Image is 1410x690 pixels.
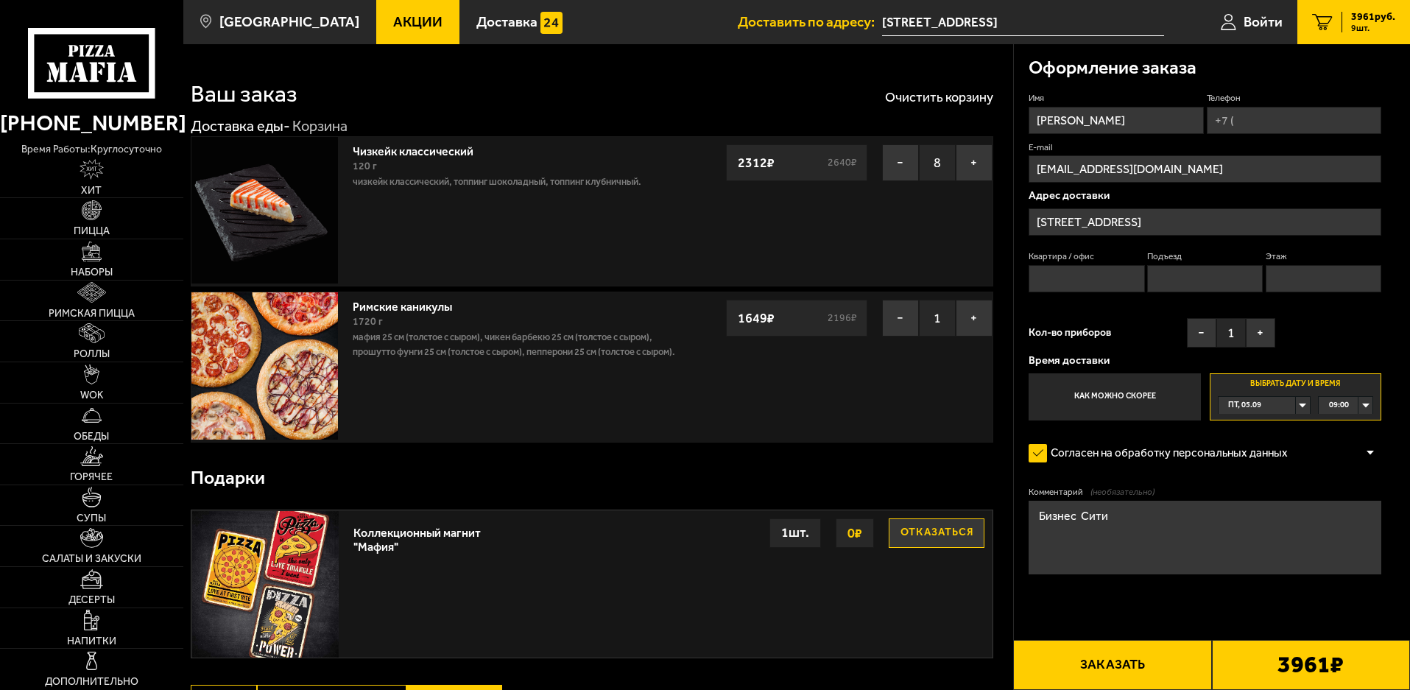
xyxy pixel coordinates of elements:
span: 1 [919,300,956,337]
input: Имя [1029,107,1203,134]
div: Коллекционный магнит "Мафия" [353,518,490,554]
span: Доставка [476,15,537,29]
span: Войти [1244,15,1283,29]
s: 2640 ₽ [825,158,859,168]
strong: 2312 ₽ [734,149,778,177]
button: Очистить корзину [885,91,993,104]
button: − [882,300,919,337]
span: 1720 г [353,315,383,328]
span: [GEOGRAPHIC_DATA] [219,15,359,29]
span: 9 шт. [1351,24,1395,32]
span: Дополнительно [45,677,138,687]
label: Подъезд [1147,250,1263,263]
span: (необязательно) [1090,486,1155,499]
input: Ваш адрес доставки [882,9,1164,36]
h3: Подарки [191,469,265,487]
span: 3961 руб. [1351,12,1395,22]
p: Чизкейк классический, топпинг шоколадный, топпинг клубничный. [353,175,680,189]
img: 15daf4d41897b9f0e9f617042186c801.svg [540,12,563,34]
span: пт, 05.09 [1228,397,1261,414]
strong: 1649 ₽ [734,304,778,332]
button: + [1246,318,1275,348]
button: − [882,144,919,181]
strong: 0 ₽ [844,519,866,547]
p: Адрес доставки [1029,190,1381,201]
a: Чизкейк классический [353,140,488,158]
a: Доставка еды- [191,117,290,135]
label: Квартира / офис [1029,250,1144,263]
button: + [956,300,993,337]
span: Горячее [70,472,113,482]
span: Кол-во приборов [1029,328,1111,338]
p: Мафия 25 см (толстое с сыром), Чикен Барбекю 25 см (толстое с сыром), Прошутто Фунги 25 см (толст... [353,330,680,359]
a: Коллекционный магнит "Мафия"Отказаться0₽1шт. [191,510,993,658]
span: Десерты [68,595,115,605]
span: 1 [1216,318,1246,348]
span: Салаты и закуски [42,554,141,564]
div: Корзина [292,117,348,136]
label: E-mail [1029,141,1381,154]
span: Пицца [74,226,110,236]
span: Акции [393,15,443,29]
label: Этаж [1266,250,1381,263]
s: 2196 ₽ [825,313,859,323]
label: Согласен на обработку персональных данных [1029,439,1303,468]
b: 3961 ₽ [1277,653,1344,677]
span: Супы [77,513,106,524]
a: Римские каникулы [353,295,467,314]
label: Комментарий [1029,486,1381,499]
h1: Ваш заказ [191,82,297,106]
span: Роллы [74,349,110,359]
label: Телефон [1207,92,1381,105]
label: Выбрать дату и время [1210,373,1381,420]
span: 8 [919,144,956,181]
span: Римская пицца [49,309,135,319]
span: Обеды [74,432,109,442]
span: 120 г [353,160,377,172]
button: + [956,144,993,181]
input: +7 ( [1207,107,1381,134]
span: Напитки [67,636,116,647]
span: 09:00 [1329,397,1349,414]
button: Отказаться [889,518,984,548]
h3: Оформление заказа [1029,59,1196,77]
span: WOK [80,390,103,401]
p: Время доставки [1029,355,1381,366]
label: Имя [1029,92,1203,105]
span: Доставить по адресу: [738,15,882,29]
button: − [1187,318,1216,348]
button: Заказать [1013,640,1211,690]
label: Как можно скорее [1029,373,1200,420]
div: 1 шт. [769,518,821,548]
input: @ [1029,155,1381,183]
span: Хит [81,186,102,196]
span: Наборы [71,267,113,278]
